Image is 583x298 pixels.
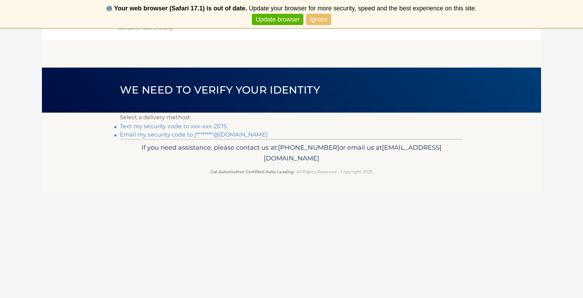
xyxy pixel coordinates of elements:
a: Text my security code to xxx-xxx-2575 [120,123,227,130]
p: If you need assistance, please contact us at: or email us at [124,142,459,164]
strong: Cal Automotive Certified Auto Leasing [210,169,294,174]
span: [PHONE_NUMBER] [278,143,339,151]
b: Your web browser (Safari 17.1) is out of date. [114,5,247,12]
a: Ignore [306,14,331,25]
span: We need to verify your identity [120,84,320,96]
a: Update browser [252,14,303,25]
p: - All Rights Reserved - Copyright 2025 [124,168,459,175]
span: Update your browser for more security, speed and the best experience on this site. [249,5,477,12]
p: Select a delivery method: [120,113,463,122]
a: Email my security code to j********@[DOMAIN_NAME] [120,131,268,138]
